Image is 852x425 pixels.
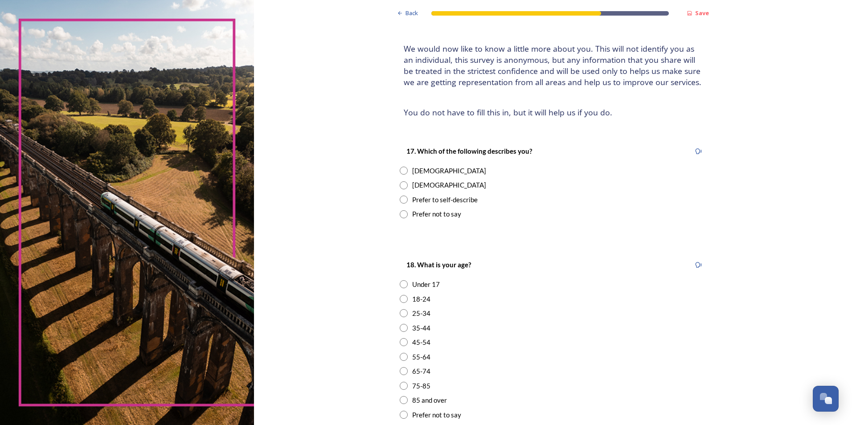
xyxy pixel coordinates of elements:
[412,195,478,205] div: Prefer to self-describe
[412,308,430,319] div: 25-34
[695,9,709,17] strong: Save
[412,337,430,347] div: 45-54
[412,166,486,176] div: [DEMOGRAPHIC_DATA]
[412,209,461,219] div: Prefer not to say
[404,43,702,88] h4: We would now like to know a little more about you. This will not identify you as an individual, t...
[412,395,447,405] div: 85 and over
[412,323,430,333] div: 35-44
[406,261,471,269] strong: 18. What is your age?
[412,410,461,420] div: Prefer not to say
[412,366,430,376] div: 65-74
[412,180,486,190] div: [DEMOGRAPHIC_DATA]
[412,279,440,290] div: Under 17
[813,386,839,412] button: Open Chat
[412,352,430,362] div: 55-64
[412,381,430,391] div: 75-85
[406,147,532,155] strong: 17. Which of the following describes you?
[412,294,430,304] div: 18-24
[404,107,702,118] h4: You do not have to fill this in, but it will help us if you do.
[406,9,418,17] span: Back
